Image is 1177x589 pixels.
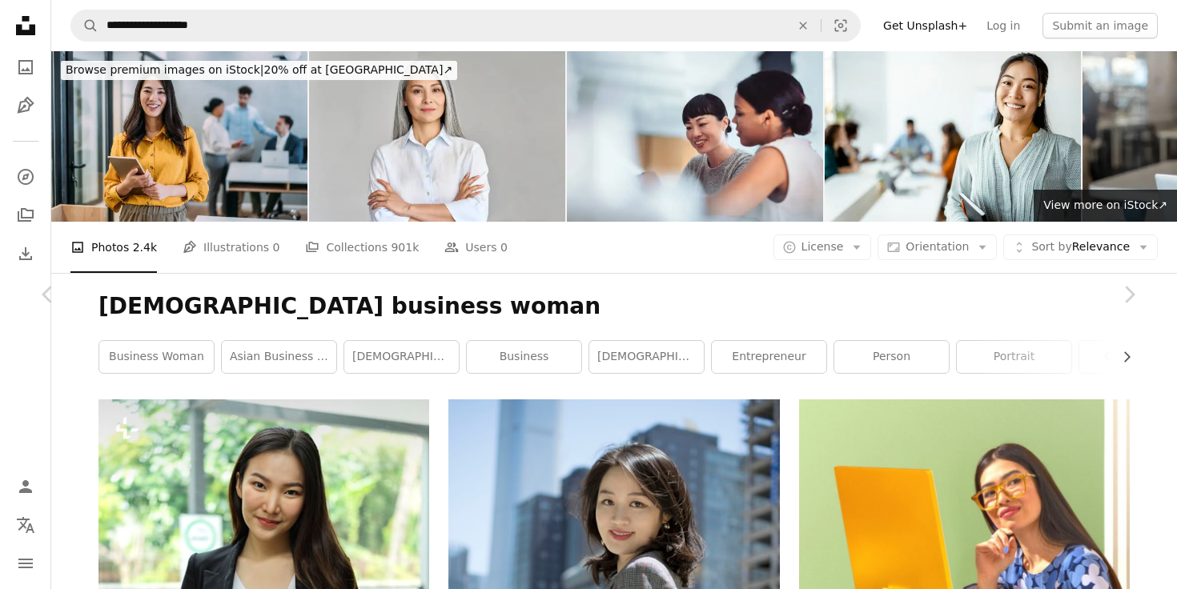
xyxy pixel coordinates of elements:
[834,341,949,373] a: person
[801,240,844,253] span: License
[825,51,1081,222] img: Asian Businesswoman Standing Smiling at the Camera
[309,51,565,222] img: Headshot of mature 50 years old Asian business woman on grey background.
[66,63,263,76] span: Browse premium images on iStock |
[10,509,42,541] button: Language
[10,90,42,122] a: Illustrations
[10,471,42,503] a: Log in / Sign up
[444,222,508,273] a: Users 0
[712,341,826,373] a: entrepreneur
[344,341,459,373] a: [DEMOGRAPHIC_DATA] woman
[957,341,1071,373] a: portrait
[567,51,823,222] img: Two Women Collaborating In A Modern Office Environment
[773,234,872,260] button: License
[977,13,1030,38] a: Log in
[785,10,821,41] button: Clear
[589,341,704,373] a: [DEMOGRAPHIC_DATA]
[821,10,860,41] button: Visual search
[273,238,280,256] span: 0
[10,199,42,231] a: Collections
[222,341,336,373] a: asian business man
[1034,190,1177,222] a: View more on iStock↗
[467,341,581,373] a: business
[391,238,419,256] span: 901k
[51,51,467,90] a: Browse premium images on iStock|20% off at [GEOGRAPHIC_DATA]↗
[874,13,977,38] a: Get Unsplash+
[70,10,861,42] form: Find visuals sitewide
[98,292,1130,321] h1: [DEMOGRAPHIC_DATA] business woman
[906,240,969,253] span: Orientation
[305,222,419,273] a: Collections 901k
[1081,218,1177,371] a: Next
[1031,239,1130,255] span: Relevance
[99,341,214,373] a: business woman
[10,161,42,193] a: Explore
[183,222,279,273] a: Illustrations 0
[1043,198,1167,211] span: View more on iStock ↗
[10,547,42,579] button: Menu
[1042,13,1158,38] button: Submit an image
[71,10,98,41] button: Search Unsplash
[51,51,307,222] img: Successful businesswoman in the office.
[1031,240,1071,253] span: Sort by
[10,51,42,83] a: Photos
[1003,234,1158,260] button: Sort byRelevance
[500,238,508,256] span: 0
[66,63,452,76] span: 20% off at [GEOGRAPHIC_DATA] ↗
[878,234,997,260] button: Orientation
